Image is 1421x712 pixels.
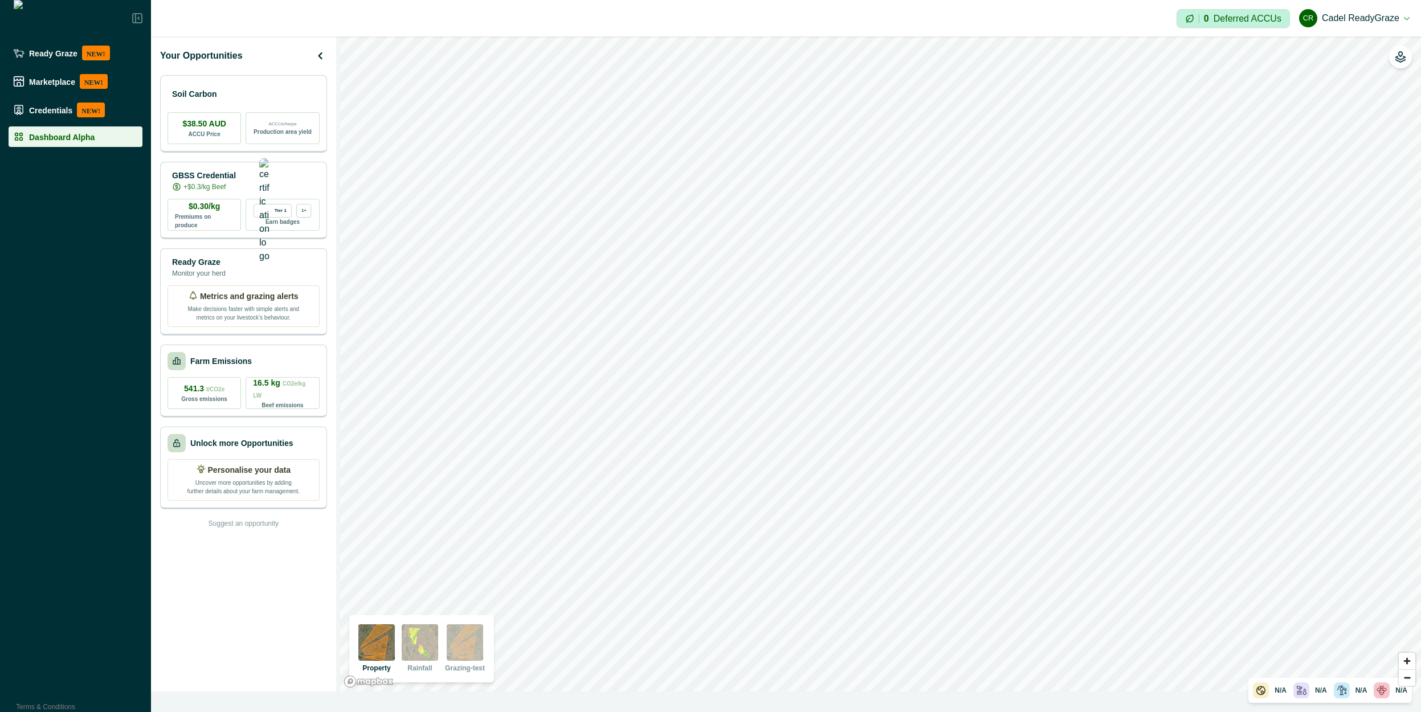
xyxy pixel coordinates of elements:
p: Unlock more Opportunities [190,437,293,449]
p: $0.30/kg [189,200,220,212]
p: GBSS Credential [172,170,236,182]
p: Premiums on produce [175,212,234,230]
p: 16.5 kg [253,377,312,401]
p: Ready Graze [172,256,226,268]
p: $38.50 AUD [182,118,226,130]
img: property preview [358,624,395,661]
a: MarketplaceNEW! [9,69,142,93]
a: Ready GrazeNEW! [9,41,142,65]
a: Terms & Conditions [16,703,75,711]
p: ACCU Price [189,130,220,138]
p: Gross emissions [181,395,227,403]
button: Cadel ReadyGrazeCadel ReadyGraze [1299,5,1410,32]
p: NEW! [77,103,105,117]
img: grazing-test preview [447,624,483,661]
p: Marketplace [29,77,75,86]
p: Credentials [29,105,72,114]
p: Suggest an opportunity [209,518,279,529]
p: Tier 1 [275,208,287,213]
p: Production area yield [254,128,312,136]
a: CredentialsNEW! [9,98,142,122]
button: Zoom out [1399,669,1415,686]
p: Dashboard Alpha [29,132,95,141]
p: N/A [1395,685,1407,695]
button: Zoom in [1399,653,1415,669]
div: more credentials avaialble [296,204,311,218]
p: Rainfall [407,663,432,673]
p: Personalise your data [208,464,291,476]
p: Make decisions faster with simple alerts and metrics on your livestock’s behaviour. [186,302,300,322]
p: 1+ [301,208,307,213]
canvas: Map [340,36,1421,691]
p: Your Opportunities [160,49,243,63]
p: N/A [1315,685,1327,695]
a: Dashboard Alpha [9,126,142,147]
p: N/A [1355,685,1367,695]
p: Grazing-test [445,663,485,673]
p: NEW! [82,46,110,60]
p: NEW! [80,74,108,89]
p: Beef emissions [262,401,303,410]
p: Metrics and grazing alerts [200,290,299,302]
p: 541.3 [184,383,224,395]
p: Deferred ACCUs [1214,14,1281,23]
p: ACCUs/ha/pa [268,121,296,128]
img: certification logo [259,158,269,263]
p: Monitor your herd [172,268,226,279]
p: +$0.3/kg Beef [183,182,226,192]
p: Uncover more opportunities by adding further details about your farm management. [186,476,300,496]
p: Soil Carbon [172,88,217,100]
p: 0 [1204,14,1209,23]
p: Farm Emissions [190,355,252,367]
p: Property [362,663,390,673]
p: N/A [1275,685,1287,695]
span: t/CO2e [206,386,224,392]
p: Earn badges [266,218,300,226]
a: Mapbox logo [344,675,394,688]
span: Zoom out [1399,670,1415,686]
img: rainfall preview [402,624,438,661]
p: Ready Graze [29,48,77,58]
span: CO2e/kg LW [253,380,305,399]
